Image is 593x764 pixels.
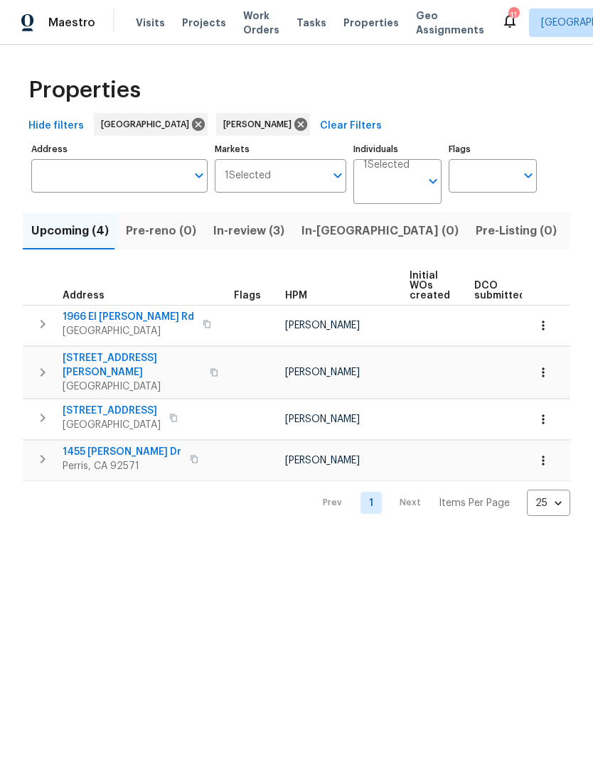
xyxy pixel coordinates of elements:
[182,16,226,30] span: Projects
[63,418,161,432] span: [GEOGRAPHIC_DATA]
[28,83,141,97] span: Properties
[63,351,201,380] span: [STREET_ADDRESS][PERSON_NAME]
[309,490,570,516] nav: Pagination Navigation
[410,271,450,301] span: Initial WOs created
[234,291,261,301] span: Flags
[126,221,196,241] span: Pre-reno (0)
[320,117,382,135] span: Clear Filters
[23,113,90,139] button: Hide filters
[439,496,510,510] p: Items Per Page
[63,310,194,324] span: 1966 El [PERSON_NAME] Rd
[416,9,484,37] span: Geo Assignments
[189,166,209,185] button: Open
[423,171,443,191] button: Open
[63,404,161,418] span: [STREET_ADDRESS]
[225,170,271,182] span: 1 Selected
[213,221,284,241] span: In-review (3)
[527,485,570,522] div: 25
[63,445,181,459] span: 1455 [PERSON_NAME] Dr
[363,159,410,171] span: 1 Selected
[285,414,360,424] span: [PERSON_NAME]
[243,9,279,37] span: Work Orders
[31,221,109,241] span: Upcoming (4)
[285,456,360,466] span: [PERSON_NAME]
[31,145,208,154] label: Address
[63,324,194,338] span: [GEOGRAPHIC_DATA]
[328,166,348,185] button: Open
[216,113,310,136] div: [PERSON_NAME]
[215,145,347,154] label: Markets
[285,367,360,377] span: [PERSON_NAME]
[508,9,518,23] div: 11
[63,459,181,473] span: Perris, CA 92571
[449,145,537,154] label: Flags
[474,281,525,301] span: DCO submitted
[136,16,165,30] span: Visits
[223,117,297,131] span: [PERSON_NAME]
[301,221,459,241] span: In-[GEOGRAPHIC_DATA] (0)
[518,166,538,185] button: Open
[285,321,360,330] span: [PERSON_NAME]
[28,117,84,135] span: Hide filters
[63,380,201,394] span: [GEOGRAPHIC_DATA]
[48,16,95,30] span: Maestro
[343,16,399,30] span: Properties
[476,221,557,241] span: Pre-Listing (0)
[314,113,388,139] button: Clear Filters
[296,18,326,28] span: Tasks
[94,113,208,136] div: [GEOGRAPHIC_DATA]
[353,145,442,154] label: Individuals
[63,291,105,301] span: Address
[360,492,382,514] a: Goto page 1
[101,117,195,131] span: [GEOGRAPHIC_DATA]
[285,291,307,301] span: HPM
